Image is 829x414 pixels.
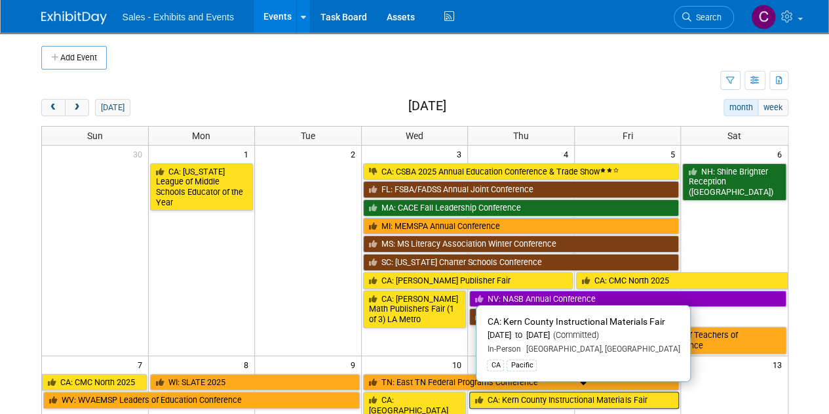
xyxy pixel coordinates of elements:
[469,392,679,409] a: CA: Kern County Instructional Materials Fair
[487,316,665,327] span: CA: Kern County Instructional Materials Fair
[751,5,776,30] img: Christine Lurz
[349,356,361,373] span: 9
[455,146,467,162] span: 3
[682,163,786,201] a: NH: Shine Brighter Reception ([GEOGRAPHIC_DATA])
[87,131,103,141] span: Sun
[363,374,680,391] a: TN: East TN Federal Programs Conference
[349,146,361,162] span: 2
[42,374,147,391] a: CA: CMC North 2025
[41,99,66,116] button: prev
[451,356,467,373] span: 10
[95,99,130,116] button: [DATE]
[487,344,520,354] span: In-Person
[674,6,734,29] a: Search
[43,392,360,409] a: WV: WVAEMSP Leaders of Education Conference
[487,330,680,341] div: [DATE] to [DATE]
[562,146,574,162] span: 4
[150,163,254,211] a: CA: [US_STATE] League of Middle Schools Educator of the Year
[363,291,467,328] a: CA: [PERSON_NAME] Math Publishers Fair (1 of 3) LA Metro
[363,163,680,180] a: CA: CSBA 2025 Annual Education Conference & Trade Show
[513,131,529,141] span: Thu
[363,272,573,289] a: CA: [PERSON_NAME] Publisher Fair
[363,218,680,235] a: MI: MEMSPA Annual Conference
[668,146,680,162] span: 5
[408,99,446,114] h2: [DATE]
[41,11,107,24] img: ExhibitDay
[301,131,315,141] span: Tue
[771,356,788,373] span: 13
[469,291,786,308] a: NV: NASB Annual Conference
[487,360,504,371] div: CA
[41,46,107,70] button: Add Event
[727,131,741,141] span: Sat
[691,12,722,22] span: Search
[242,146,254,162] span: 1
[507,360,537,371] div: Pacific
[469,308,679,325] a: AL: ALA Fall Conference
[363,181,680,198] a: FL: FSBA/FADSS Annual Joint Conference
[576,272,788,289] a: CA: CMC North 2025
[363,254,680,271] a: SC: [US_STATE] Charter Schools Conference
[242,356,254,373] span: 8
[549,330,598,340] span: (Committed)
[623,131,633,141] span: Fri
[132,146,148,162] span: 30
[150,374,360,391] a: WI: SLATE 2025
[65,99,89,116] button: next
[136,356,148,373] span: 7
[723,99,758,116] button: month
[406,131,423,141] span: Wed
[363,199,680,217] a: MA: CACE Fall Leadership Conference
[192,131,210,141] span: Mon
[123,12,234,22] span: Sales - Exhibits and Events
[363,236,680,253] a: MS: MS Literacy Association Winter Conference
[776,146,788,162] span: 6
[520,344,680,354] span: [GEOGRAPHIC_DATA], [GEOGRAPHIC_DATA]
[758,99,788,116] button: week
